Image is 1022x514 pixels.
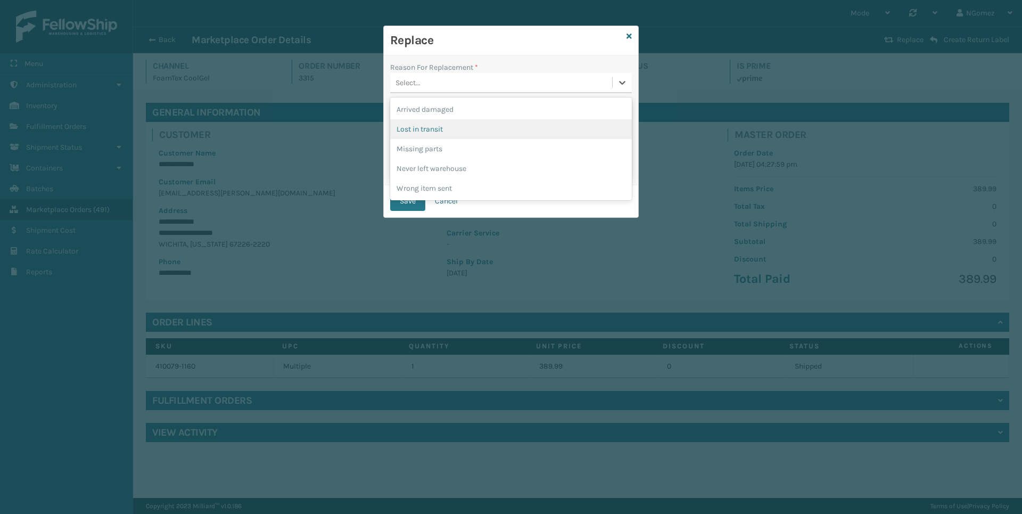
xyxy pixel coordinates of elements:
[395,77,421,88] div: Select...
[390,119,632,139] div: Lost in transit
[390,32,622,48] h3: Replace
[390,62,478,73] label: Reason For Replacement
[425,192,467,211] button: Cancel
[390,192,425,211] button: Save
[390,139,632,159] div: Missing parts
[390,100,632,119] div: Arrived damaged
[390,178,632,198] div: Wrong item sent
[390,159,632,178] div: Never left warehouse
